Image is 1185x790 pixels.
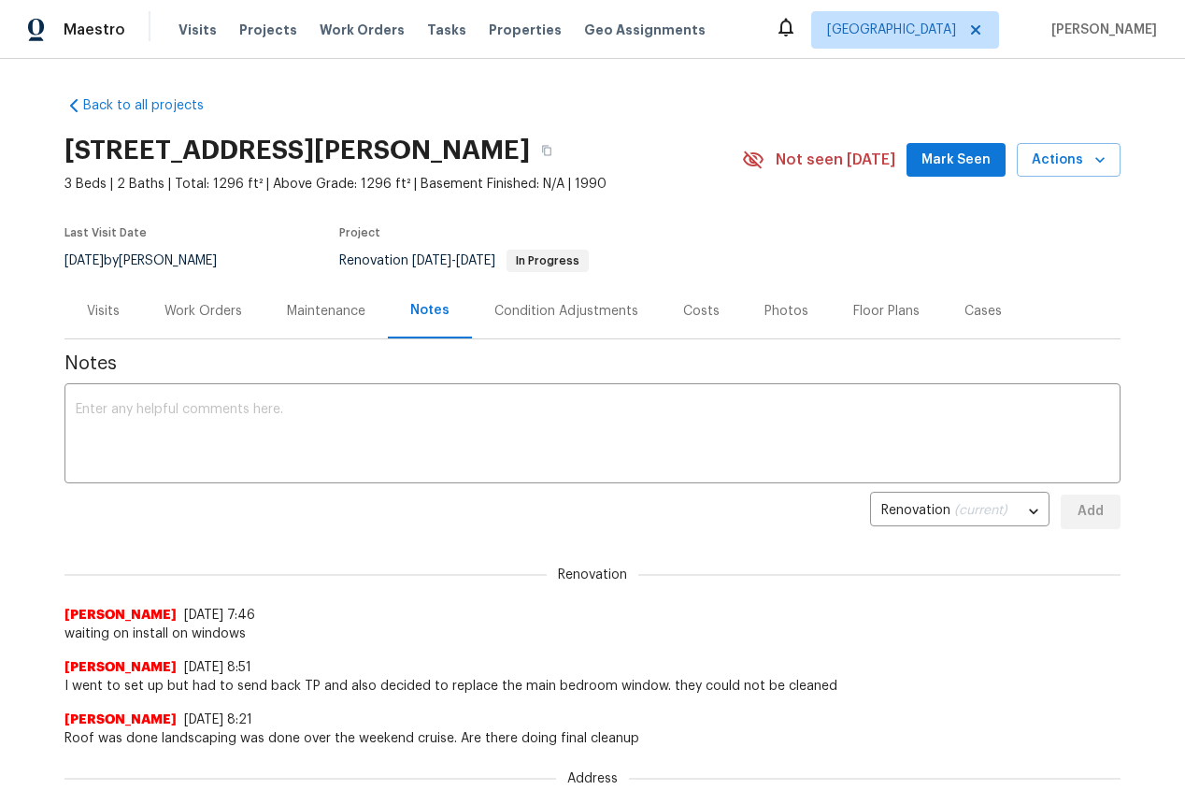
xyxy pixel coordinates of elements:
[547,566,638,584] span: Renovation
[64,625,1121,643] span: waiting on install on windows
[320,21,405,39] span: Work Orders
[921,149,991,172] span: Mark Seen
[64,141,530,160] h2: [STREET_ADDRESS][PERSON_NAME]
[64,227,147,238] span: Last Visit Date
[178,21,217,39] span: Visits
[508,255,587,266] span: In Progress
[87,302,120,321] div: Visits
[870,489,1049,535] div: Renovation (current)
[64,677,1121,696] span: I went to set up but had to send back TP and also decided to replace the main bedroom window. the...
[412,254,495,267] span: -
[64,658,177,677] span: [PERSON_NAME]
[412,254,451,267] span: [DATE]
[64,254,104,267] span: [DATE]
[64,711,177,729] span: [PERSON_NAME]
[494,302,638,321] div: Condition Adjustments
[410,301,450,320] div: Notes
[64,354,1121,373] span: Notes
[853,302,920,321] div: Floor Plans
[64,21,125,39] span: Maestro
[907,143,1006,178] button: Mark Seen
[530,134,564,167] button: Copy Address
[239,21,297,39] span: Projects
[184,713,252,726] span: [DATE] 8:21
[427,23,466,36] span: Tasks
[964,302,1002,321] div: Cases
[456,254,495,267] span: [DATE]
[1017,143,1121,178] button: Actions
[164,302,242,321] div: Work Orders
[1044,21,1157,39] span: [PERSON_NAME]
[1032,149,1106,172] span: Actions
[184,661,251,674] span: [DATE] 8:51
[954,504,1007,517] span: (current)
[764,302,808,321] div: Photos
[776,151,895,169] span: Not seen [DATE]
[64,729,1121,748] span: Roof was done landscaping was done over the weekend cruise. Are there doing final cleanup
[827,21,956,39] span: [GEOGRAPHIC_DATA]
[287,302,365,321] div: Maintenance
[339,227,380,238] span: Project
[184,609,255,622] span: [DATE] 7:46
[64,250,239,272] div: by [PERSON_NAME]
[584,21,706,39] span: Geo Assignments
[683,302,720,321] div: Costs
[64,175,742,194] span: 3 Beds | 2 Baths | Total: 1296 ft² | Above Grade: 1296 ft² | Basement Finished: N/A | 1990
[489,21,562,39] span: Properties
[339,254,589,267] span: Renovation
[64,606,177,625] span: [PERSON_NAME]
[556,769,629,788] span: Address
[64,96,244,115] a: Back to all projects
